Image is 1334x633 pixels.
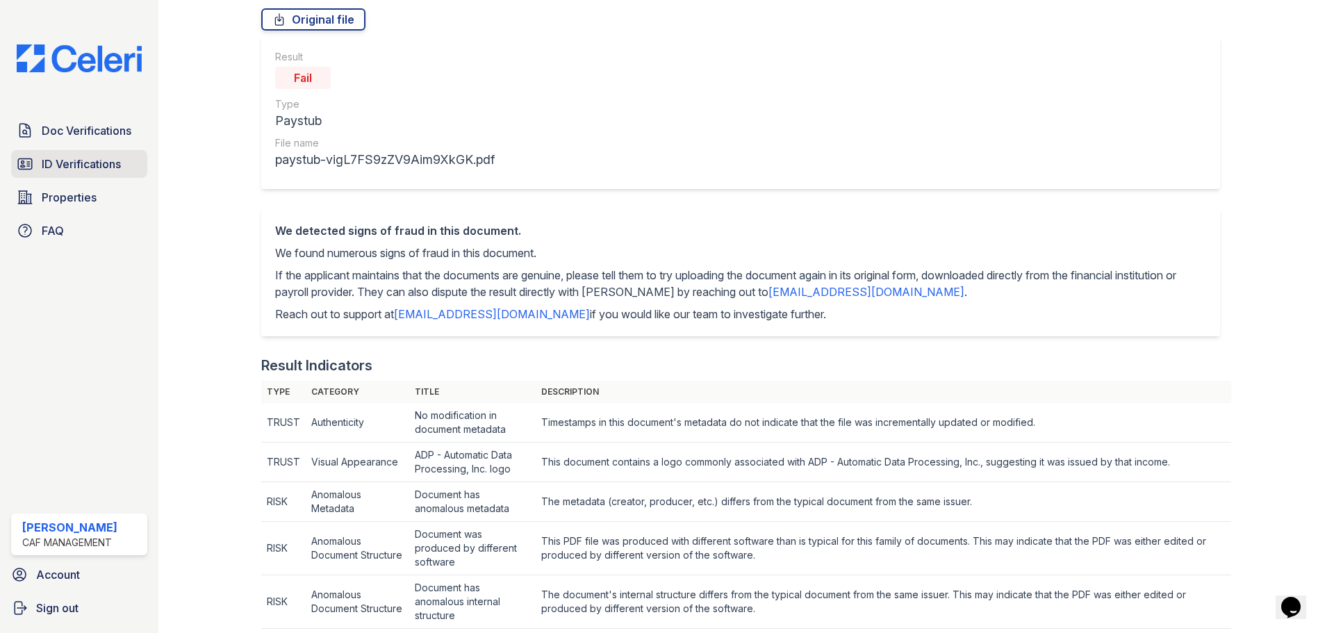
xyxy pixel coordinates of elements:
div: Result [275,50,495,64]
span: . [964,285,967,299]
div: paystub-vigL7FS9zZV9Aim9XkGK.pdf [275,150,495,170]
span: Sign out [36,600,79,616]
p: If the applicant maintains that the documents are genuine, please tell them to try uploading the ... [275,267,1206,300]
div: Fail [275,67,331,89]
a: [EMAIL_ADDRESS][DOMAIN_NAME] [394,307,590,321]
td: The metadata (creator, producer, etc.) differs from the typical document from the same issuer. [536,482,1231,522]
td: Anomalous Metadata [306,482,409,522]
iframe: chat widget [1276,577,1320,619]
a: Account [6,561,153,589]
td: ADP - Automatic Data Processing, Inc. logo [409,443,536,482]
div: Result Indicators [261,356,372,375]
div: We detected signs of fraud in this document. [275,222,1206,239]
span: ID Verifications [42,156,121,172]
a: FAQ [11,217,147,245]
a: Properties [11,183,147,211]
a: Doc Verifications [11,117,147,145]
td: The document's internal structure differs from the typical document from the same issuer. This ma... [536,575,1231,629]
div: Paystub [275,111,495,131]
td: Authenticity [306,403,409,443]
th: Type [261,381,306,403]
p: We found numerous signs of fraud in this document. [275,245,1206,261]
a: Original file [261,8,365,31]
td: Visual Appearance [306,443,409,482]
td: This document contains a logo commonly associated with ADP - Automatic Data Processing, Inc., sug... [536,443,1231,482]
td: Document has anomalous metadata [409,482,536,522]
a: [EMAIL_ADDRESS][DOMAIN_NAME] [768,285,964,299]
span: Doc Verifications [42,122,131,139]
td: No modification in document metadata [409,403,536,443]
td: Anomalous Document Structure [306,575,409,629]
a: ID Verifications [11,150,147,178]
td: TRUST [261,443,306,482]
td: RISK [261,482,306,522]
th: Title [409,381,536,403]
td: Document has anomalous internal structure [409,575,536,629]
span: Properties [42,189,97,206]
td: RISK [261,522,306,575]
td: TRUST [261,403,306,443]
span: Account [36,566,80,583]
div: CAF Management [22,536,117,550]
th: Category [306,381,409,403]
td: This PDF file was produced with different software than is typical for this family of documents. ... [536,522,1231,575]
div: File name [275,136,495,150]
a: Sign out [6,594,153,622]
td: Timestamps in this document's metadata do not indicate that the file was incrementally updated or... [536,403,1231,443]
div: Type [275,97,495,111]
img: CE_Logo_Blue-a8612792a0a2168367f1c8372b55b34899dd931a85d93a1a3d3e32e68fde9ad4.png [6,44,153,72]
td: Anomalous Document Structure [306,522,409,575]
td: RISK [261,575,306,629]
div: [PERSON_NAME] [22,519,117,536]
th: Description [536,381,1231,403]
p: Reach out to support at if you would like our team to investigate further. [275,306,1206,322]
td: Document was produced by different software [409,522,536,575]
span: FAQ [42,222,64,239]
